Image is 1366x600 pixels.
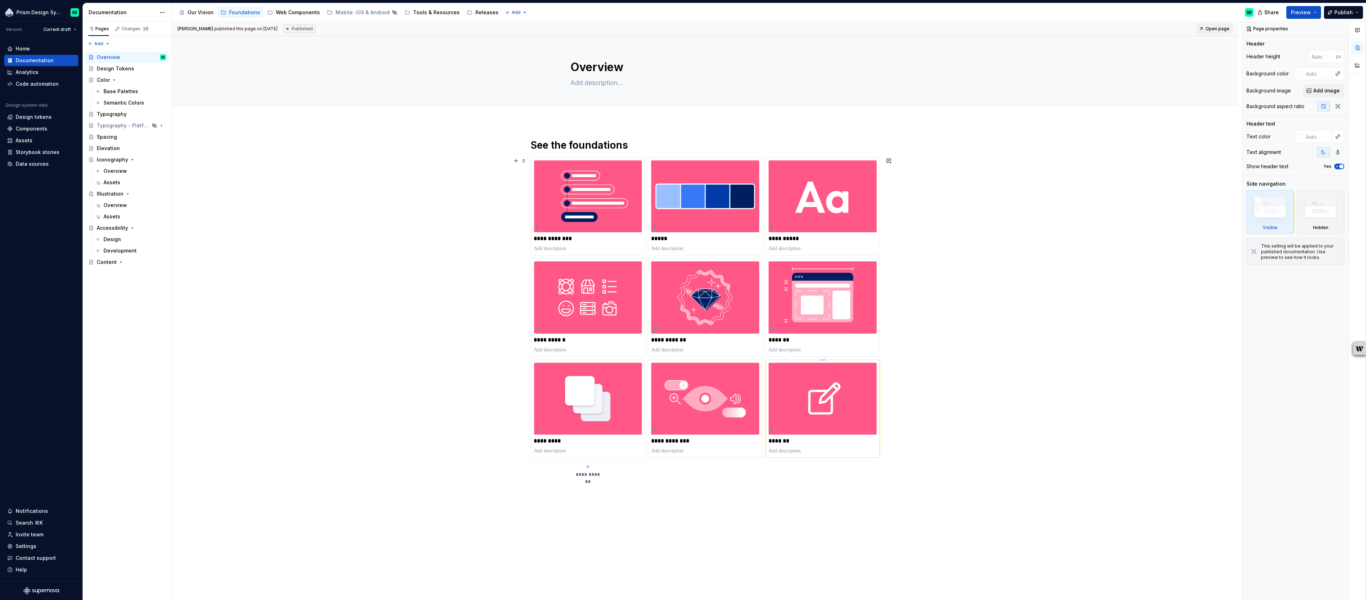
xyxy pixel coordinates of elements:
[40,25,80,34] button: Current draft
[160,54,166,60] img: Emiliano Rodriguez
[1303,84,1344,97] button: Add image
[1245,8,1254,17] img: Emiliano Rodriguez
[1336,54,1341,59] p: px
[97,156,128,163] div: Iconography
[1313,87,1340,94] span: Add image
[1264,9,1279,16] span: Share
[324,7,400,18] a: Mobile: iOS & Android
[104,88,138,95] div: Base Palettes
[142,26,149,32] span: 29
[534,363,642,435] img: 1bb77ac5-3826-4acd-8ce9-8af2ddcacbcd.png
[1246,190,1294,234] div: Visible
[5,8,14,17] img: 106765b7-6fc4-4b5d-8be0-32f944830029.png
[569,59,838,76] textarea: Overview
[4,123,78,134] a: Components
[85,63,169,74] a: Design Tokens
[1286,6,1321,19] button: Preview
[4,67,78,78] a: Analytics
[1246,70,1289,77] div: Background color
[16,566,27,573] div: Help
[1206,26,1229,32] span: Open page
[1324,6,1363,19] button: Publish
[43,27,71,32] span: Current draft
[122,26,149,32] div: Changes
[4,147,78,158] a: Storybook stories
[104,99,144,106] div: Semantic Colors
[85,222,169,234] a: Accessibility
[16,137,32,144] div: Assets
[97,54,120,61] div: Overview
[104,202,127,209] div: Overview
[1309,50,1336,63] input: Auto
[1291,9,1311,16] span: Preview
[4,529,78,540] a: Invite team
[16,160,49,168] div: Data sources
[16,149,59,156] div: Storybook stories
[1246,40,1265,47] div: Header
[97,190,123,197] div: Illustration
[1246,87,1291,94] div: Background image
[283,25,316,33] div: Published
[4,158,78,170] a: Data sources
[92,97,169,108] a: Semantic Colors
[97,133,117,140] div: Spacing
[16,113,52,121] div: Design tokens
[264,7,323,18] a: Web Components
[4,78,78,90] a: Code automation
[475,9,499,16] div: Releases
[16,45,30,52] div: Home
[1246,163,1288,170] div: Show header text
[85,120,169,131] a: Typography - Platform
[4,111,78,123] a: Design tokens
[1261,243,1340,260] div: This setting will be applied to your published documentation. Use preview to see how it looks.
[178,26,213,31] span: [PERSON_NAME]
[85,52,169,268] div: Page tree
[16,519,43,526] div: Search ⌘K
[4,564,78,575] button: Help
[176,7,216,18] a: Our Vision
[92,211,169,222] a: Assets
[1297,190,1345,234] div: Hidden
[16,57,54,64] div: Documentation
[23,587,59,594] svg: Supernova Logo
[104,247,137,254] div: Development
[276,9,320,16] div: Web Components
[85,39,112,49] button: Add
[1246,53,1280,60] div: Header height
[178,26,278,32] span: published this page on [DATE]
[16,69,38,76] div: Analytics
[1246,133,1271,140] div: Text color
[651,363,759,435] img: b6be914e-4427-4002-bc9b-4cbb7b3466c7.png
[97,65,134,72] div: Design Tokens
[769,363,877,435] img: 3fd6b593-e024-4813-9c94-3a34565ec6ac.png
[85,74,169,86] a: Color
[1303,130,1332,143] input: Auto
[16,554,56,562] div: Contact support
[229,9,260,16] div: Foundations
[1303,67,1332,80] input: Auto
[70,8,79,17] img: Emiliano Rodriguez
[97,224,128,232] div: Accessibility
[97,76,110,84] div: Color
[4,55,78,66] a: Documentation
[402,7,463,18] a: Tools & Resources
[104,179,120,186] div: Assets
[4,43,78,54] a: Home
[104,168,127,175] div: Overview
[1254,6,1283,19] button: Share
[92,177,169,188] a: Assets
[531,139,880,152] h1: See the foundations
[92,86,169,97] a: Base Palettes
[512,10,521,15] span: Add
[85,256,169,268] a: Content
[534,261,642,333] img: fdb00b10-24a5-4a29-a754-87fdfe0e6a1b.png
[1246,103,1304,110] div: Background aspect ratio
[464,7,501,18] a: Releases
[188,9,213,16] div: Our Vision
[16,125,47,132] div: Components
[769,261,877,333] img: 900ad498-e58d-40d7-9396-b2afb6234906.png
[104,236,121,243] div: Design
[85,154,169,165] a: Iconography
[97,122,149,129] div: Typography - Platform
